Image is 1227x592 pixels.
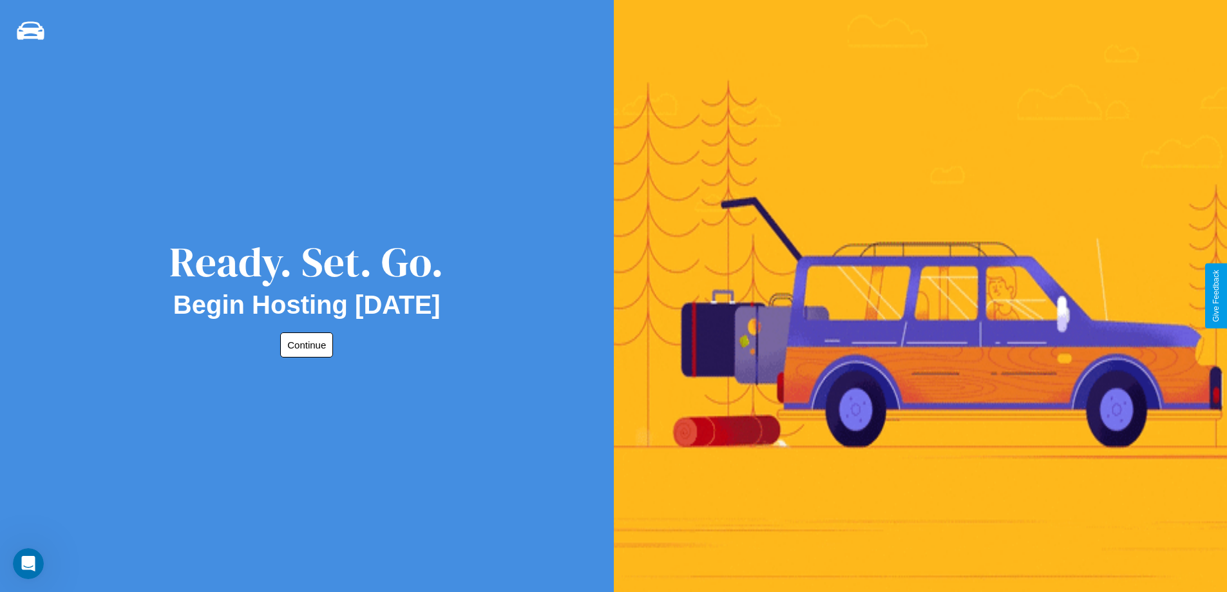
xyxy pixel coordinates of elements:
iframe: Intercom live chat [13,548,44,579]
div: Ready. Set. Go. [169,233,444,291]
button: Continue [280,332,333,358]
div: Give Feedback [1212,270,1221,322]
h2: Begin Hosting [DATE] [173,291,441,320]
